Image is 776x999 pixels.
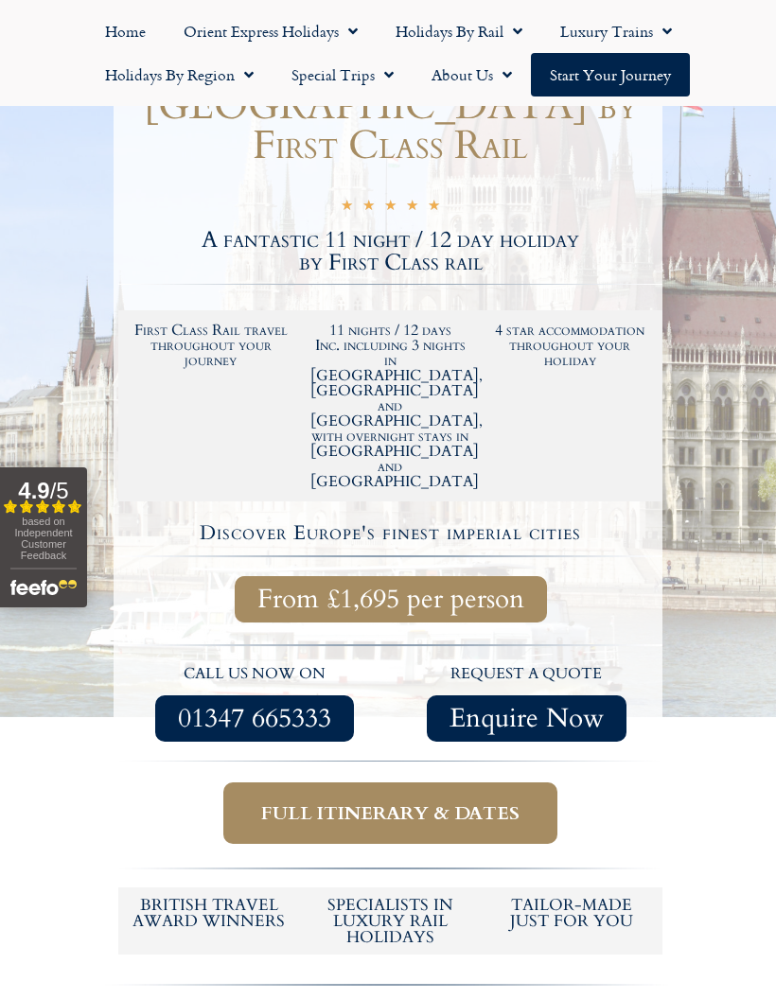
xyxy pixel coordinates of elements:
[427,695,626,742] a: Enquire Now
[428,199,440,217] i: ★
[341,199,353,217] i: ★
[541,9,691,53] a: Luxury Trains
[118,229,662,274] h2: A fantastic 11 night / 12 day holiday by First Class rail
[400,662,654,687] p: request a quote
[261,801,520,825] span: Full itinerary & dates
[531,53,690,96] a: Start your Journey
[257,587,524,611] span: From £1,695 per person
[165,9,377,53] a: Orient Express Holidays
[490,897,653,929] h5: tailor-made just for you
[128,897,291,929] h5: British Travel Award winners
[86,9,165,53] a: Home
[128,662,381,687] p: call us now on
[86,53,273,96] a: Holidays by Region
[489,323,650,368] h2: 4 star accommodation throughout your holiday
[155,695,354,742] a: 01347 665333
[450,707,604,730] span: Enquire Now
[309,897,472,945] h6: Specialists in luxury rail holidays
[273,53,413,96] a: Special Trips
[178,707,331,730] span: 01347 665333
[362,199,375,217] i: ★
[406,199,418,217] i: ★
[121,523,660,543] h4: Discover Europe's finest imperial cities
[310,323,471,489] h2: 11 nights / 12 days Inc. including 3 nights in [GEOGRAPHIC_DATA], [GEOGRAPHIC_DATA] and [GEOGRAPH...
[341,197,440,217] div: 5/5
[377,9,541,53] a: Holidays by Rail
[235,576,547,622] a: From £1,695 per person
[223,782,557,844] a: Full itinerary & dates
[413,53,531,96] a: About Us
[131,323,291,368] h2: First Class Rail travel throughout your journey
[9,9,767,96] nav: Menu
[384,199,397,217] i: ★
